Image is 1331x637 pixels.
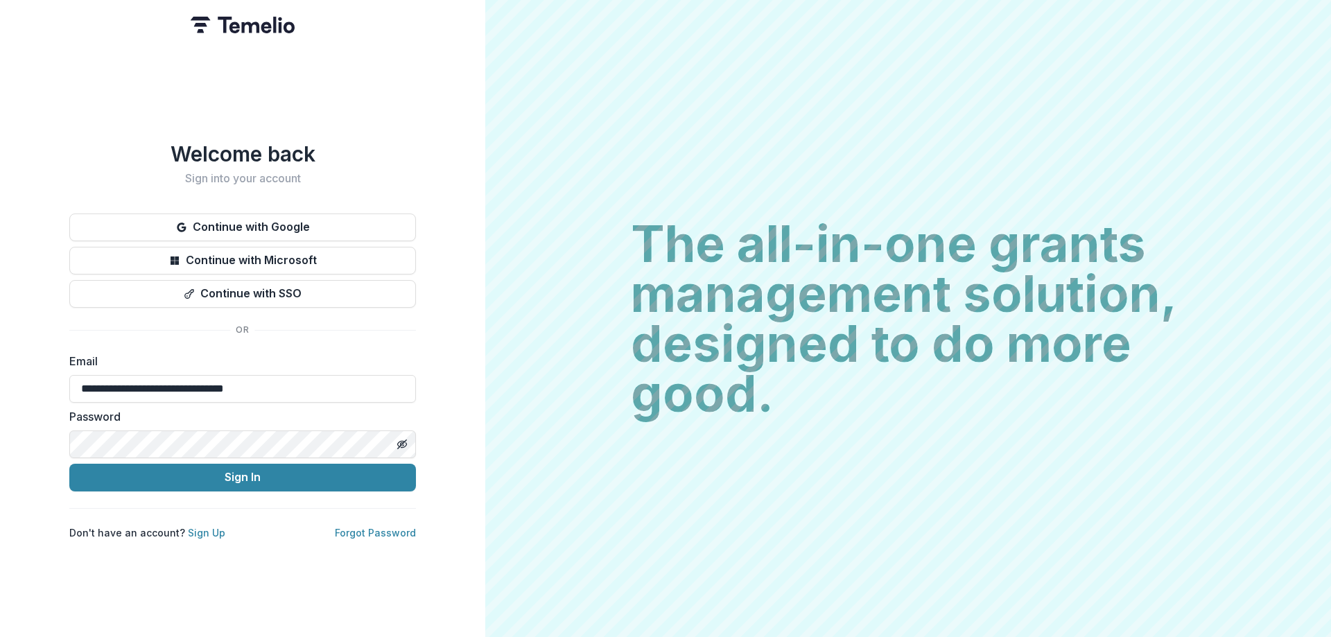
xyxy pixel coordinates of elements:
a: Sign Up [188,527,225,539]
img: Temelio [191,17,295,33]
label: Email [69,353,408,369]
a: Forgot Password [335,527,416,539]
button: Toggle password visibility [391,433,413,455]
h2: Sign into your account [69,172,416,185]
button: Sign In [69,464,416,491]
h1: Welcome back [69,141,416,166]
button: Continue with Google [69,213,416,241]
label: Password [69,408,408,425]
button: Continue with SSO [69,280,416,308]
p: Don't have an account? [69,525,225,540]
button: Continue with Microsoft [69,247,416,274]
